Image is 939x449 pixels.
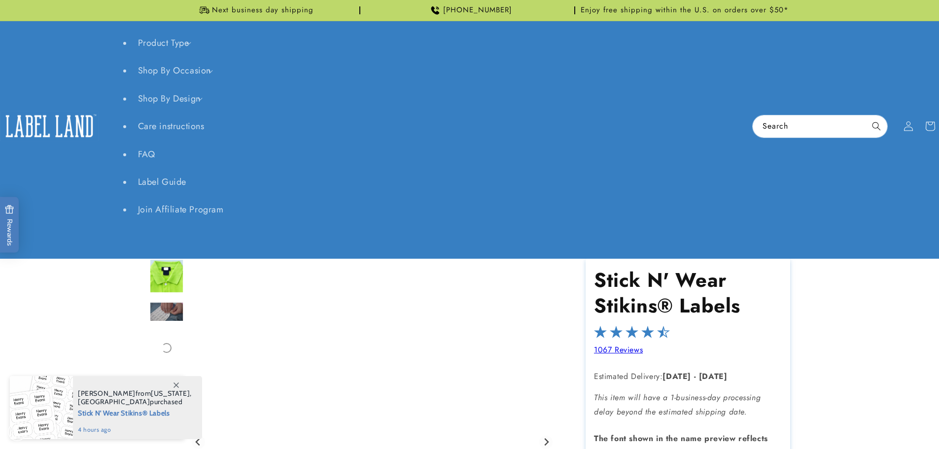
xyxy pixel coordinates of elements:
[149,302,184,322] img: null
[594,330,670,341] span: 4.7-star overall rating
[132,112,210,140] a: Care instructions
[78,389,192,406] span: from , purchased
[151,389,190,398] span: [US_STATE]
[138,148,155,161] span: FAQ
[149,331,184,365] div: Go to slide 4
[132,140,161,168] a: FAQ
[132,57,217,84] summary: Shop By Occasion
[149,259,184,293] div: Go to slide 2
[5,205,14,245] span: Rewards
[212,5,313,15] span: Next business day shipping
[443,5,512,15] span: [PHONE_NUMBER]
[78,389,136,398] span: [PERSON_NAME]
[149,295,184,329] div: Go to slide 3
[694,371,696,382] strong: -
[138,120,205,133] span: Care instructions
[138,36,189,49] a: Product Type
[132,29,195,57] summary: Product Type
[662,371,691,382] strong: [DATE]
[581,5,789,15] span: Enjoy free shipping within the U.S. on orders over $50*
[138,64,211,77] span: Shop By Occasion
[132,85,207,112] summary: Shop By Design
[138,175,187,188] span: Label Guide
[594,392,761,417] em: This item will have a 1-business-day processing delay beyond the estimated shipping date.
[539,436,553,449] button: Next slide
[699,371,728,382] strong: [DATE]
[594,370,781,384] p: Estimated Delivery:
[594,344,643,355] a: 1067 Reviews
[866,115,887,137] button: Search
[594,267,781,318] h1: Stick N' Wear Stikins® Labels
[78,397,150,406] span: [GEOGRAPHIC_DATA]
[138,203,224,216] span: Join Affiliate Program
[132,168,193,196] a: Label Guide
[149,367,184,401] div: Go to slide 5
[149,259,184,293] img: Stick N' Wear® Labels - Label Land
[132,196,230,223] a: Join Affiliate Program
[138,92,201,105] a: Shop By Design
